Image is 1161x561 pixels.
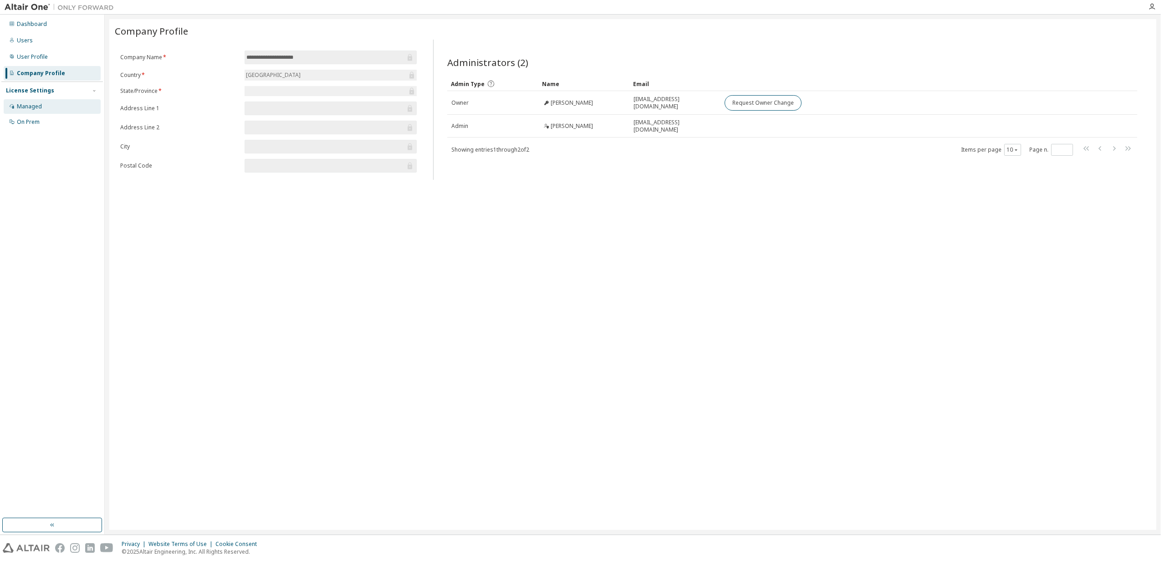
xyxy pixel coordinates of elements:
[120,105,239,112] label: Address Line 1
[551,122,593,130] span: [PERSON_NAME]
[961,144,1021,156] span: Items per page
[17,103,42,110] div: Managed
[451,99,469,107] span: Owner
[122,541,148,548] div: Privacy
[120,162,239,169] label: Postal Code
[245,70,302,80] div: [GEOGRAPHIC_DATA]
[120,71,239,79] label: Country
[447,56,528,69] span: Administrators (2)
[100,543,113,553] img: youtube.svg
[451,146,529,153] span: Showing entries 1 through 2 of 2
[17,70,65,77] div: Company Profile
[120,87,239,95] label: State/Province
[6,87,54,94] div: License Settings
[120,124,239,131] label: Address Line 2
[17,20,47,28] div: Dashboard
[451,80,485,88] span: Admin Type
[451,122,468,130] span: Admin
[55,543,65,553] img: facebook.svg
[542,76,626,91] div: Name
[17,53,48,61] div: User Profile
[3,543,50,553] img: altair_logo.svg
[1029,144,1073,156] span: Page n.
[5,3,118,12] img: Altair One
[120,54,239,61] label: Company Name
[120,143,239,150] label: City
[634,96,716,110] span: [EMAIL_ADDRESS][DOMAIN_NAME]
[17,37,33,44] div: Users
[148,541,215,548] div: Website Terms of Use
[245,70,417,81] div: [GEOGRAPHIC_DATA]
[70,543,80,553] img: instagram.svg
[551,99,593,107] span: [PERSON_NAME]
[17,118,40,126] div: On Prem
[1007,146,1019,153] button: 10
[115,25,188,37] span: Company Profile
[215,541,262,548] div: Cookie Consent
[122,548,262,556] p: © 2025 Altair Engineering, Inc. All Rights Reserved.
[85,543,95,553] img: linkedin.svg
[633,76,717,91] div: Email
[634,119,716,133] span: [EMAIL_ADDRESS][DOMAIN_NAME]
[725,95,802,111] button: Request Owner Change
